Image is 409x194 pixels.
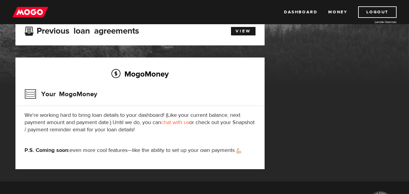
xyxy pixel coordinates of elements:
p: We're working hard to bring loan details to your dashboard! (Like your current balance, next paym... [25,112,256,133]
a: chat with us [161,119,189,126]
h2: MogoMoney [25,67,256,80]
a: View [231,27,256,35]
p: even more cool features—like the ability to set up your own payments [25,147,256,154]
h3: Previous loan agreements [25,26,139,34]
a: Lender licences [351,20,397,24]
a: Dashboard [284,6,317,18]
strong: P.S. Coming soon: [25,147,70,154]
img: strong arm emoji [236,148,241,153]
img: mogo_logo-11ee424be714fa7cbb0f0f49df9e16ec.png [12,6,48,18]
iframe: LiveChat chat widget [288,53,409,194]
a: Logout [358,6,397,18]
h3: Your MogoMoney [25,86,97,102]
a: Money [328,6,347,18]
